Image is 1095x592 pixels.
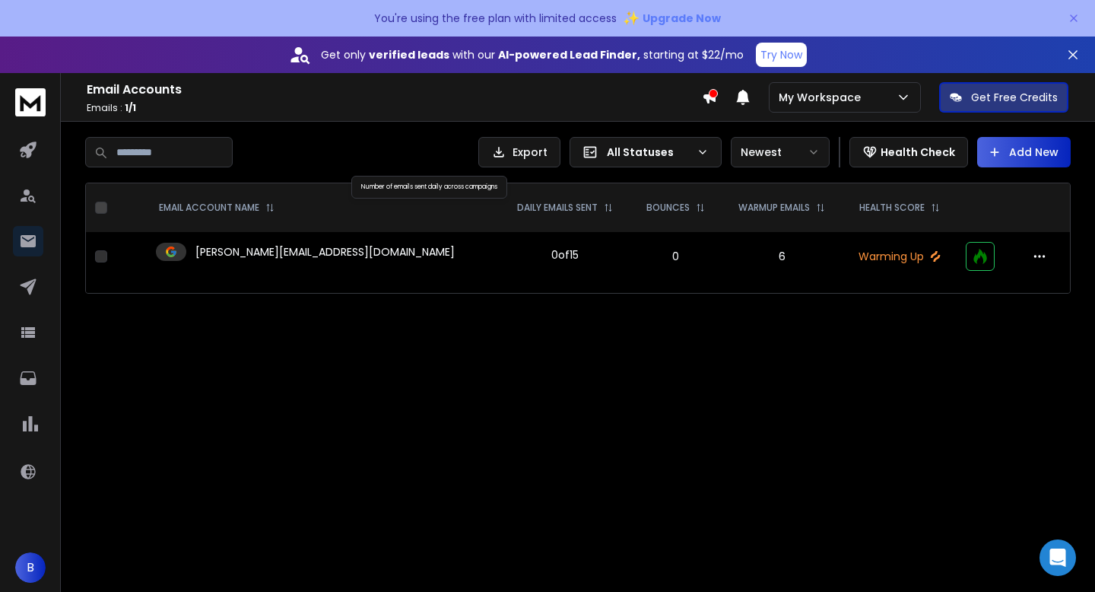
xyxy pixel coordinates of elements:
[977,137,1071,167] button: Add New
[760,47,802,62] p: Try Now
[15,552,46,583] button: B
[1039,539,1076,576] div: Open Intercom Messenger
[640,249,712,264] p: 0
[195,244,455,259] p: [PERSON_NAME][EMAIL_ADDRESS][DOMAIN_NAME]
[517,202,598,214] p: DAILY EMAILS SENT
[15,88,46,116] img: logo
[125,101,136,114] span: 1 / 1
[643,11,721,26] span: Upgrade Now
[852,249,948,264] p: Warming Up
[498,47,640,62] strong: AI-powered Lead Finder,
[731,137,830,167] button: Newest
[87,102,702,114] p: Emails :
[623,8,640,29] span: ✨
[859,202,925,214] p: HEALTH SCORE
[551,247,579,263] div: 0 of 15
[361,183,497,191] span: Number of emails sent daily across campaigns
[374,11,617,26] p: You're using the free plan with limited access
[607,145,690,160] p: All Statuses
[971,90,1058,105] p: Get Free Credits
[646,202,690,214] p: BOUNCES
[756,43,807,67] button: Try Now
[321,47,744,62] p: Get only with our starting at $22/mo
[159,202,275,214] div: EMAIL ACCOUNT NAME
[939,82,1068,113] button: Get Free Credits
[721,232,842,281] td: 6
[478,137,560,167] button: Export
[881,145,955,160] p: Health Check
[779,90,867,105] p: My Workspace
[623,3,721,33] button: ✨Upgrade Now
[738,202,810,214] p: WARMUP EMAILS
[87,81,702,99] h1: Email Accounts
[849,137,968,167] button: Health Check
[369,47,449,62] strong: verified leads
